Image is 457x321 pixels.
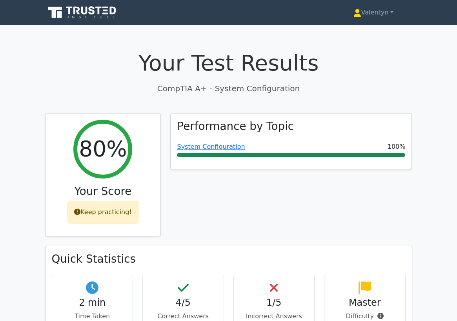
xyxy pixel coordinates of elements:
[240,312,308,321] p: Incorrect Answers
[331,312,399,321] p: Difficulty
[52,185,155,198] h3: Your Score
[149,312,217,321] p: Correct Answers
[58,312,127,321] p: Time Taken
[45,83,412,94] p: CompTIA A+ - System Configuration
[240,297,308,308] h4: 1/5
[388,142,406,151] span: 100%
[58,297,127,308] h4: 2 min
[52,252,406,265] h3: Quick Statistics
[149,297,217,308] h4: 4/5
[67,201,138,224] div: Keep practicing!
[177,120,294,133] h3: Performance by Topic
[335,5,412,20] a: Valentyn
[177,143,245,150] a: System Configuration
[331,297,399,308] h4: Master
[45,50,412,76] h1: Your Test Results
[79,136,127,162] h2: 80%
